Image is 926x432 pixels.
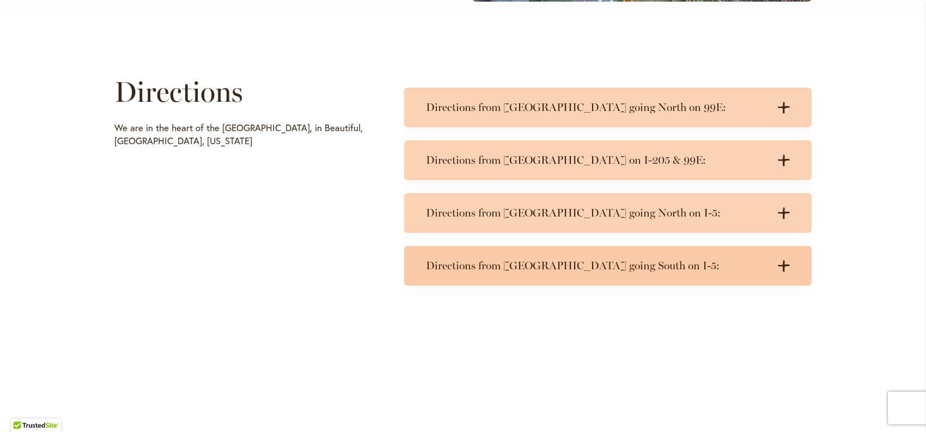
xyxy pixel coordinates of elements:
h3: Directions from [GEOGRAPHIC_DATA] going South on I-5: [426,259,768,273]
summary: Directions from [GEOGRAPHIC_DATA] going North on I-5: [404,193,812,233]
summary: Directions from [GEOGRAPHIC_DATA] going South on I-5: [404,246,812,286]
h3: Directions from [GEOGRAPHIC_DATA] on I-205 & 99E: [426,153,768,167]
summary: Directions from [GEOGRAPHIC_DATA] on I-205 & 99E: [404,140,812,180]
h3: Directions from [GEOGRAPHIC_DATA] going North on 99E: [426,101,768,114]
summary: Directions from [GEOGRAPHIC_DATA] going North on 99E: [404,88,812,127]
iframe: Directions to Swan Island Dahlias [114,153,373,343]
h1: Directions [114,76,373,108]
h3: Directions from [GEOGRAPHIC_DATA] going North on I-5: [426,206,768,220]
p: We are in the heart of the [GEOGRAPHIC_DATA], in Beautiful, [GEOGRAPHIC_DATA], [US_STATE] [114,121,373,147]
